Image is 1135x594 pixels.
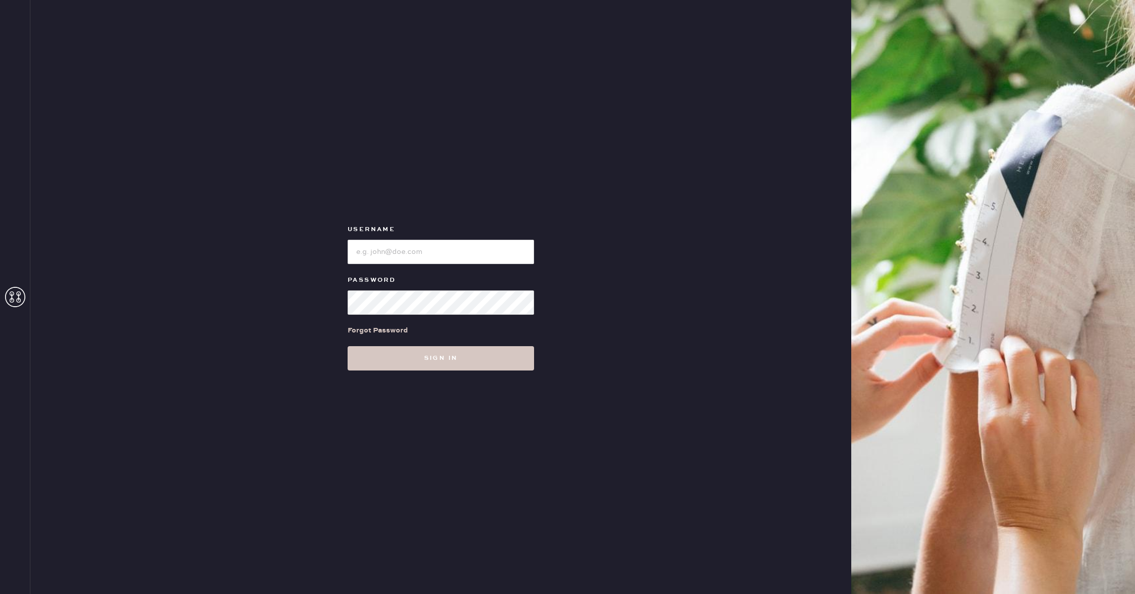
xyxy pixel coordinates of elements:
[348,274,534,286] label: Password
[348,325,408,336] div: Forgot Password
[348,346,534,370] button: Sign in
[348,224,534,236] label: Username
[348,240,534,264] input: e.g. john@doe.com
[348,315,408,346] a: Forgot Password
